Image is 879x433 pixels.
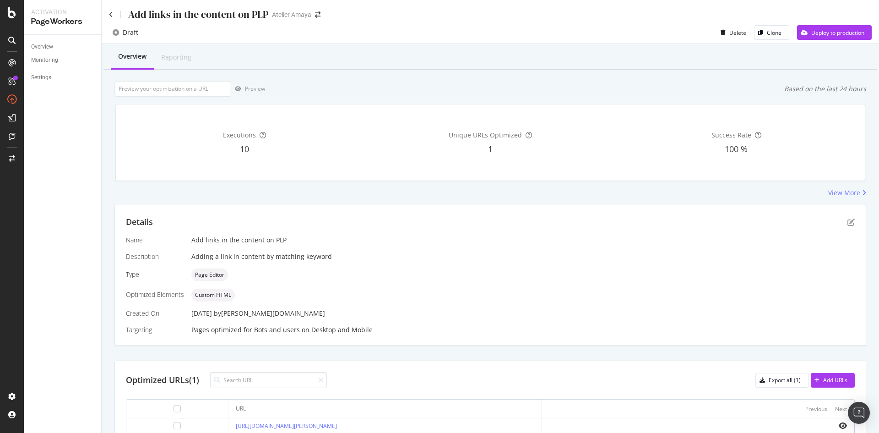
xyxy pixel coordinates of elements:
div: Previous [805,405,827,413]
div: Add links in the content on PLP [128,7,268,22]
div: URL [236,405,246,413]
div: Desktop and Mobile [311,325,373,334]
a: Overview [31,42,95,52]
button: Delete [717,25,746,40]
a: View More [828,188,866,197]
span: Unique URLs Optimized [449,131,522,139]
a: [URL][DOMAIN_NAME][PERSON_NAME] [236,422,337,430]
span: Success Rate [711,131,751,139]
div: by [PERSON_NAME][DOMAIN_NAME] [214,309,325,318]
div: Clone [767,29,781,37]
div: Optimized URLs (1) [126,374,199,386]
div: Export all (1) [769,376,801,384]
div: Atelier Amaya [272,10,311,19]
div: Add links in the content on PLP [191,236,855,245]
a: Click to go back [109,11,113,18]
div: neutral label [191,269,228,281]
div: [DATE] [191,309,855,318]
div: View More [828,188,860,197]
div: Delete [729,29,746,37]
input: Preview your optimization on a URL [114,81,231,97]
span: 1 [488,143,493,154]
div: Reporting [161,53,191,62]
a: Settings [31,73,95,82]
div: Description [126,252,184,261]
div: Bots and users [254,325,300,334]
button: Clone [754,25,789,40]
div: Type [126,270,184,279]
input: Search URL [210,372,327,388]
div: Settings [31,73,51,82]
div: neutral label [191,289,235,301]
a: Monitoring [31,55,95,65]
div: Targeting [126,325,184,334]
div: Deploy to production [811,29,864,37]
button: Previous [805,403,827,414]
button: Export all (1) [755,373,808,388]
div: PageWorkers [31,16,94,27]
span: Executions [223,131,256,139]
button: Preview [231,82,265,96]
div: pen-to-square [847,219,855,226]
i: eye [839,422,847,429]
div: Overview [31,42,53,52]
button: Add URLs [811,373,855,388]
div: Based on the last 24 hours [784,84,866,93]
div: Monitoring [31,55,58,65]
div: Activation [31,7,94,16]
div: Details [126,216,153,228]
div: Optimized Elements [126,290,184,299]
div: Overview [118,52,146,61]
div: Name [126,236,184,245]
div: Open Intercom Messenger [848,402,870,424]
span: 100 % [725,143,748,154]
div: Created On [126,309,184,318]
div: Next [835,405,847,413]
div: Adding a link in content by matching keyword [191,252,855,261]
div: Preview [245,85,265,93]
span: Page Editor [195,272,224,278]
button: Next [835,403,847,414]
div: arrow-right-arrow-left [315,11,320,18]
button: Deploy to production [797,25,872,40]
div: Draft [123,28,138,37]
div: Add URLs [823,376,847,384]
span: 10 [240,143,249,154]
span: Custom HTML [195,292,231,298]
div: Pages optimized for on [191,325,855,334]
